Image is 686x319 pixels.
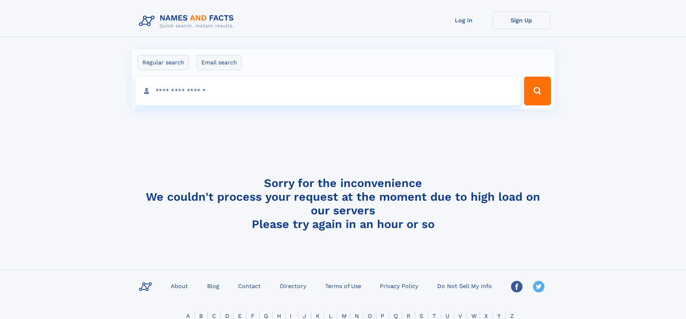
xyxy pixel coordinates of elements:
input: search input [135,77,521,105]
a: Privacy Policy [377,281,421,291]
img: Facebook [511,281,523,292]
h4: Sorry for the inconvenience We couldn't process your request at the moment due to high load on ou... [136,176,550,231]
button: Search Button [524,77,551,105]
a: Sign Up [493,12,550,29]
a: Contact [235,281,264,291]
img: Twitter [533,281,544,292]
a: Blog [204,281,222,291]
a: Directory [277,281,309,291]
a: Do Not Sell My Info [434,281,495,291]
label: Regular search [138,55,189,70]
label: Email search [197,55,242,70]
a: Log In [435,12,493,29]
img: Logo Names and Facts [136,12,240,31]
a: About [168,281,191,291]
a: Terms of Use [322,281,364,291]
